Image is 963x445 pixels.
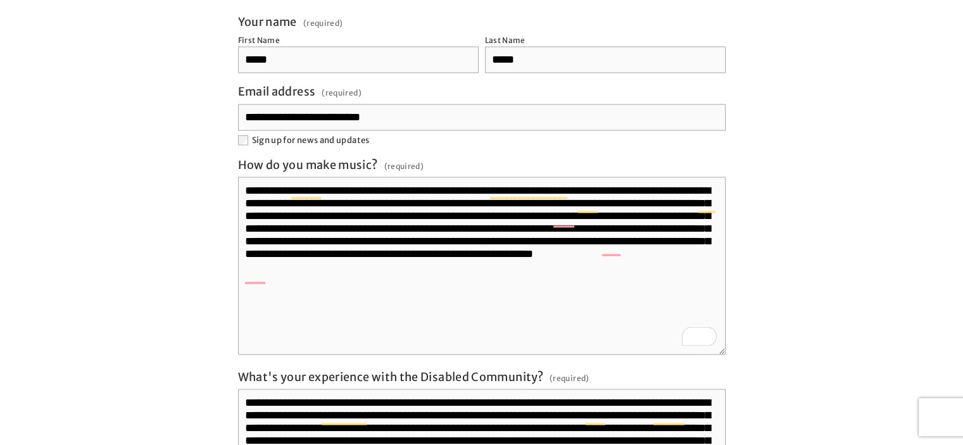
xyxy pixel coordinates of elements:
[252,135,370,146] span: Sign up for news and updates
[238,369,543,384] span: What's your experience with the Disabled Community?
[238,157,378,172] span: How do you make music?
[322,84,362,101] span: (required)
[238,135,248,145] input: Sign up for news and updates
[550,369,589,386] span: (required)
[485,35,526,45] div: Last Name
[238,84,316,99] span: Email address
[238,35,280,45] div: First Name
[238,177,726,354] textarea: To enrich screen reader interactions, please activate Accessibility in Grammarly extension settings
[384,157,424,174] span: (required)
[303,20,343,27] span: (required)
[238,15,297,29] span: Your name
